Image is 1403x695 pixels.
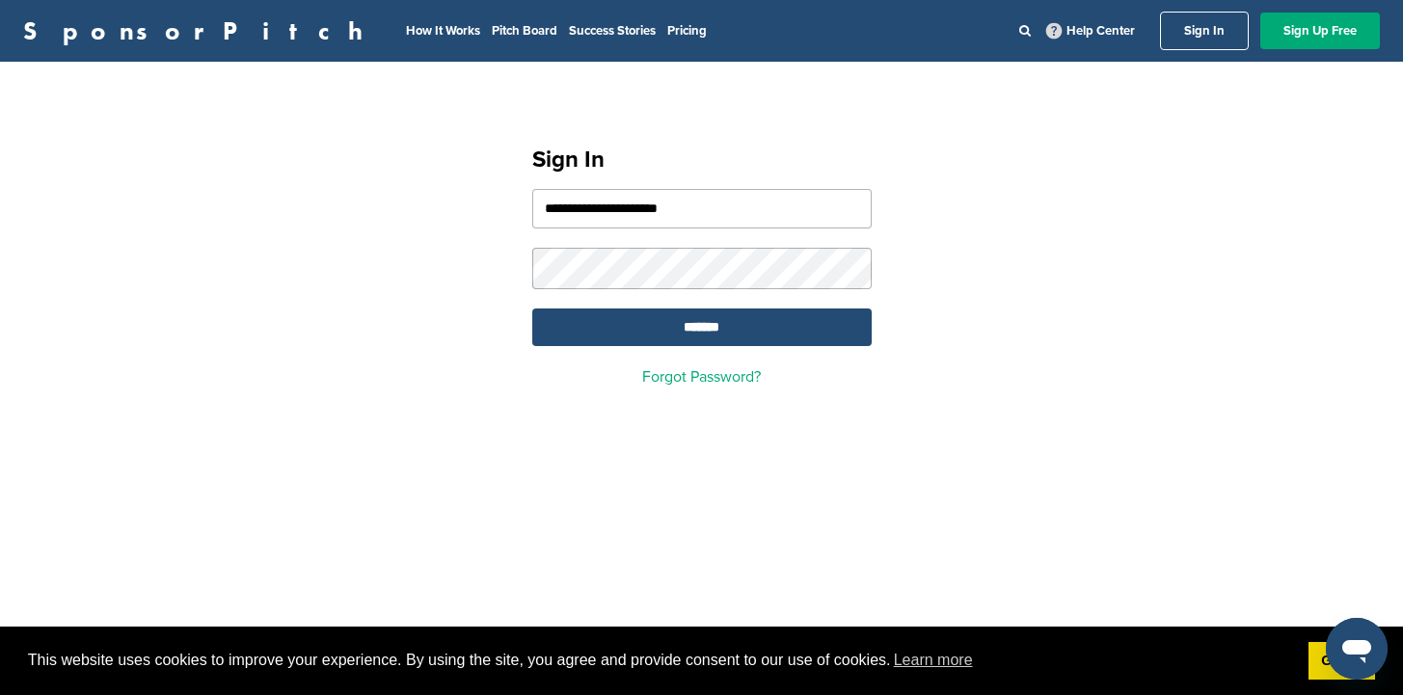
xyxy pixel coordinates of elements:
a: Pricing [667,23,707,39]
a: SponsorPitch [23,18,375,43]
a: Success Stories [569,23,656,39]
a: Forgot Password? [642,367,761,387]
h1: Sign In [532,143,872,177]
span: This website uses cookies to improve your experience. By using the site, you agree and provide co... [28,646,1293,675]
iframe: Button to launch messaging window [1326,618,1388,680]
a: Pitch Board [492,23,557,39]
a: Sign In [1160,12,1249,50]
a: How It Works [406,23,480,39]
a: learn more about cookies [891,646,976,675]
a: dismiss cookie message [1309,642,1375,681]
a: Help Center [1042,19,1139,42]
a: Sign Up Free [1260,13,1380,49]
